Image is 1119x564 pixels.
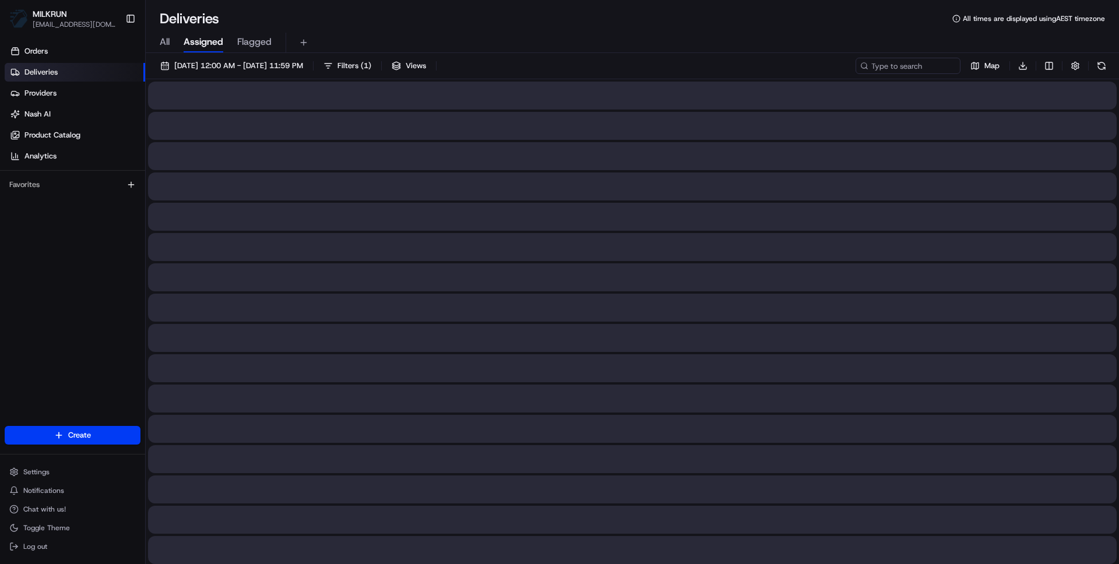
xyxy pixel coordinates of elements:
[24,109,51,119] span: Nash AI
[5,482,140,499] button: Notifications
[24,88,57,98] span: Providers
[5,501,140,517] button: Chat with us!
[184,35,223,49] span: Assigned
[5,63,145,82] a: Deliveries
[5,42,145,61] a: Orders
[68,430,91,440] span: Create
[984,61,1000,71] span: Map
[155,58,308,74] button: [DATE] 12:00 AM - [DATE] 11:59 PM
[24,151,57,161] span: Analytics
[23,505,66,514] span: Chat with us!
[361,61,371,71] span: ( 1 )
[5,84,145,103] a: Providers
[23,467,50,477] span: Settings
[965,58,1005,74] button: Map
[5,175,140,194] div: Favorites
[963,14,1105,23] span: All times are displayed using AEST timezone
[33,8,67,20] button: MILKRUN
[5,5,121,33] button: MILKRUNMILKRUN[EMAIL_ADDRESS][DOMAIN_NAME]
[160,35,170,49] span: All
[5,126,145,144] a: Product Catalog
[5,105,145,124] a: Nash AI
[24,67,58,77] span: Deliveries
[5,520,140,536] button: Toggle Theme
[174,61,303,71] span: [DATE] 12:00 AM - [DATE] 11:59 PM
[23,523,70,533] span: Toggle Theme
[24,130,80,140] span: Product Catalog
[5,426,140,445] button: Create
[5,147,145,165] a: Analytics
[24,46,48,57] span: Orders
[856,58,960,74] input: Type to search
[337,61,371,71] span: Filters
[1093,58,1110,74] button: Refresh
[9,9,28,28] img: MILKRUN
[23,542,47,551] span: Log out
[5,464,140,480] button: Settings
[318,58,376,74] button: Filters(1)
[160,9,219,28] h1: Deliveries
[237,35,272,49] span: Flagged
[33,20,116,29] button: [EMAIL_ADDRESS][DOMAIN_NAME]
[5,538,140,555] button: Log out
[23,486,64,495] span: Notifications
[406,61,426,71] span: Views
[386,58,431,74] button: Views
